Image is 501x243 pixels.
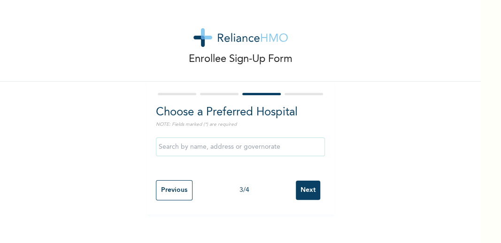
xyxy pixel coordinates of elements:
input: Previous [156,180,193,200]
p: Enrollee Sign-Up Form [189,52,293,67]
h2: Choose a Preferred Hospital [156,104,325,121]
input: Next [296,181,320,200]
input: Search by name, address or governorate [156,137,325,156]
img: logo [193,28,288,47]
div: 3 / 4 [193,185,296,195]
p: NOTE: Fields marked (*) are required [156,121,325,128]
